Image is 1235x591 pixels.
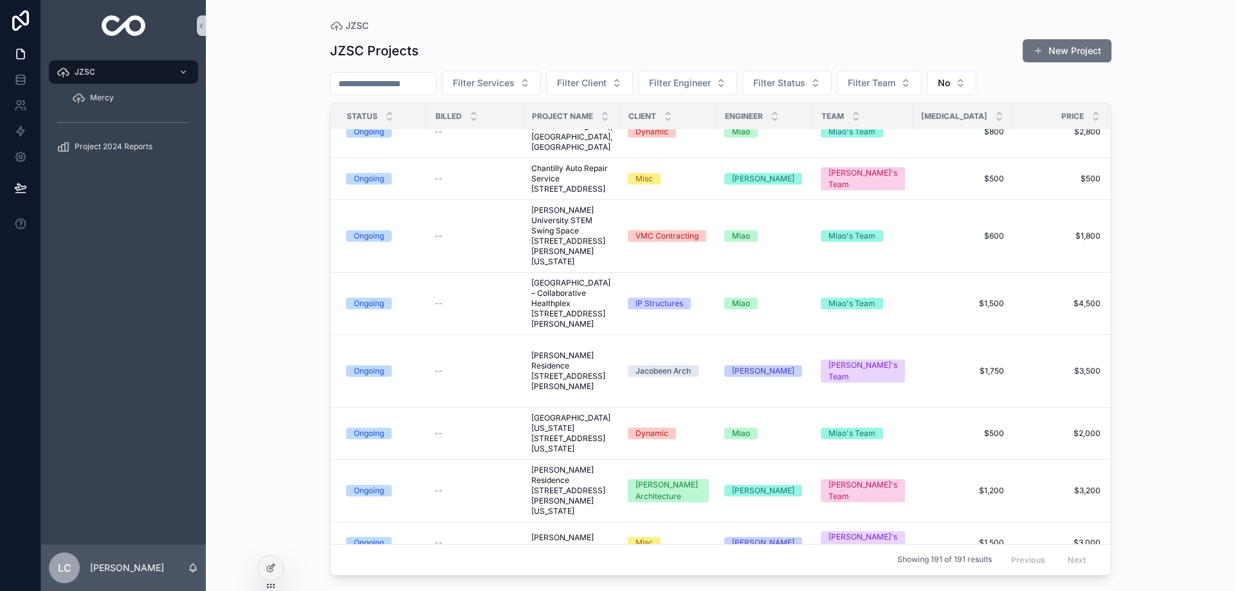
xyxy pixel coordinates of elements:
[75,141,152,152] span: Project 2024 Reports
[346,230,419,242] a: Ongoing
[724,537,805,549] a: [PERSON_NAME]
[346,173,419,185] a: Ongoing
[41,51,206,175] div: scrollable content
[354,298,384,309] div: Ongoing
[354,126,384,138] div: Ongoing
[435,538,443,548] span: --
[531,413,612,454] span: [GEOGRAPHIC_DATA][US_STATE][STREET_ADDRESS][US_STATE]
[435,111,462,122] span: Billed
[75,67,95,77] span: JZSC
[649,77,711,89] span: Filter Engineer
[435,366,443,376] span: --
[354,537,384,549] div: Ongoing
[628,230,709,242] a: VMC Contracting
[724,126,805,138] a: Miao
[531,205,612,267] a: [PERSON_NAME] University STEM Swing Space [STREET_ADDRESS][PERSON_NAME][US_STATE]
[828,479,897,502] div: [PERSON_NAME]'s Team
[724,365,805,377] a: [PERSON_NAME]
[742,71,832,95] button: Select Button
[531,278,612,329] span: [GEOGRAPHIC_DATA] – Collaborative Healthplex [STREET_ADDRESS][PERSON_NAME]
[921,111,987,122] span: [MEDICAL_DATA]
[435,298,443,309] span: --
[628,428,709,439] a: Dynamic
[531,163,612,194] a: Chantilly Auto Repair Service [STREET_ADDRESS]
[347,111,378,122] span: Status
[330,42,419,60] h1: JZSC Projects
[531,350,612,392] a: [PERSON_NAME] Residence [STREET_ADDRESS][PERSON_NAME]
[821,167,905,190] a: [PERSON_NAME]'s Team
[435,298,516,309] a: --
[920,127,1004,137] a: $800
[90,561,164,574] p: [PERSON_NAME]
[724,428,805,439] a: Miao
[354,428,384,439] div: Ongoing
[821,428,905,439] a: Miao's Team
[638,71,737,95] button: Select Button
[628,365,709,377] a: Jacobeen Arch
[557,77,607,89] span: Filter Client
[435,127,516,137] a: --
[628,111,656,122] span: Client
[920,174,1004,184] a: $500
[724,230,805,242] a: Miao
[821,298,905,309] a: Miao's Team
[920,298,1004,309] a: $1,500
[636,173,653,185] div: Misc
[821,531,905,554] a: [PERSON_NAME]'s Team
[435,231,516,241] a: --
[1023,39,1111,62] a: New Project
[102,15,146,36] img: App logo
[1020,538,1101,548] a: $3,000
[346,126,419,138] a: Ongoing
[837,71,922,95] button: Select Button
[636,537,653,549] div: Misc
[920,538,1004,548] span: $1,500
[732,485,794,496] div: [PERSON_NAME]
[897,555,992,565] span: Showing 191 of 191 results
[821,479,905,502] a: [PERSON_NAME]'s Team
[531,532,612,553] span: [PERSON_NAME] Residence
[346,298,419,309] a: Ongoing
[920,486,1004,496] a: $1,200
[1020,231,1101,241] a: $1,800
[435,174,516,184] a: --
[636,298,683,309] div: IP Structures
[345,19,369,32] span: JZSC
[453,77,515,89] span: Filter Services
[920,231,1004,241] span: $600
[920,366,1004,376] a: $1,750
[828,531,897,554] div: [PERSON_NAME]'s Team
[821,230,905,242] a: Miao's Team
[546,71,633,95] button: Select Button
[636,479,701,502] div: [PERSON_NAME] Architecture
[1020,174,1101,184] a: $500
[1020,127,1101,137] a: $2,800
[636,126,668,138] div: Dynamic
[58,560,71,576] span: LC
[724,485,805,496] a: [PERSON_NAME]
[628,537,709,549] a: Misc
[1020,366,1101,376] a: $3,500
[330,19,369,32] a: JZSC
[354,230,384,242] div: Ongoing
[821,111,844,122] span: Team
[732,126,750,138] div: Miao
[732,428,750,439] div: Miao
[828,167,897,190] div: [PERSON_NAME]'s Team
[724,298,805,309] a: Miao
[628,298,709,309] a: IP Structures
[920,428,1004,439] a: $500
[628,126,709,138] a: Dynamic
